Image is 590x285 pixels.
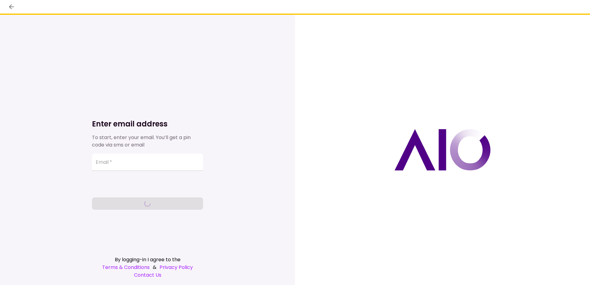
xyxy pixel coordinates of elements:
[92,119,203,129] h1: Enter email address
[92,271,203,279] a: Contact Us
[92,263,203,271] div: &
[160,263,193,271] a: Privacy Policy
[102,263,150,271] a: Terms & Conditions
[92,134,203,149] div: To start, enter your email. You’ll get a pin code via sms or email
[394,129,491,171] img: AIO logo
[92,256,203,263] div: By logging-in I agree to the
[6,2,17,12] button: back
